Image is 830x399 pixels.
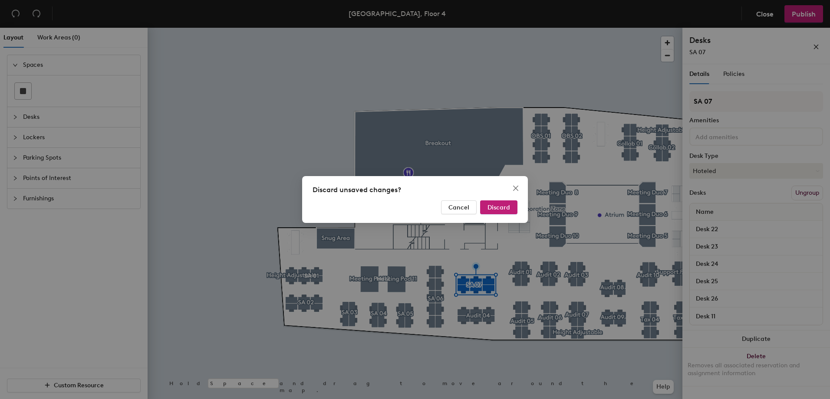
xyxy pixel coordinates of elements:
span: Close [509,185,523,192]
button: Close [509,181,523,195]
button: Discard [480,200,517,214]
button: Cancel [441,200,477,214]
span: Cancel [448,204,469,211]
div: Discard unsaved changes? [313,185,517,195]
span: close [512,185,519,192]
span: Discard [487,204,510,211]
